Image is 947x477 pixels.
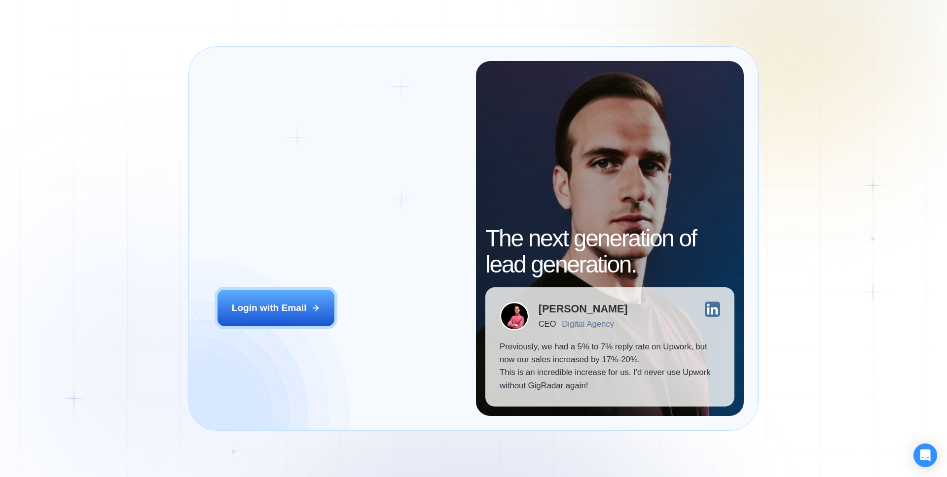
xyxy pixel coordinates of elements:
[539,319,556,329] div: CEO
[539,304,628,314] div: [PERSON_NAME]
[232,302,307,314] div: Login with Email
[562,319,614,329] div: Digital Agency
[913,443,937,467] div: Open Intercom Messenger
[218,290,335,326] button: Login with Email
[500,341,720,393] p: Previously, we had a 5% to 7% reply rate on Upwork, but now our sales increased by 17%-20%. This ...
[485,226,734,278] h2: The next generation of lead generation.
